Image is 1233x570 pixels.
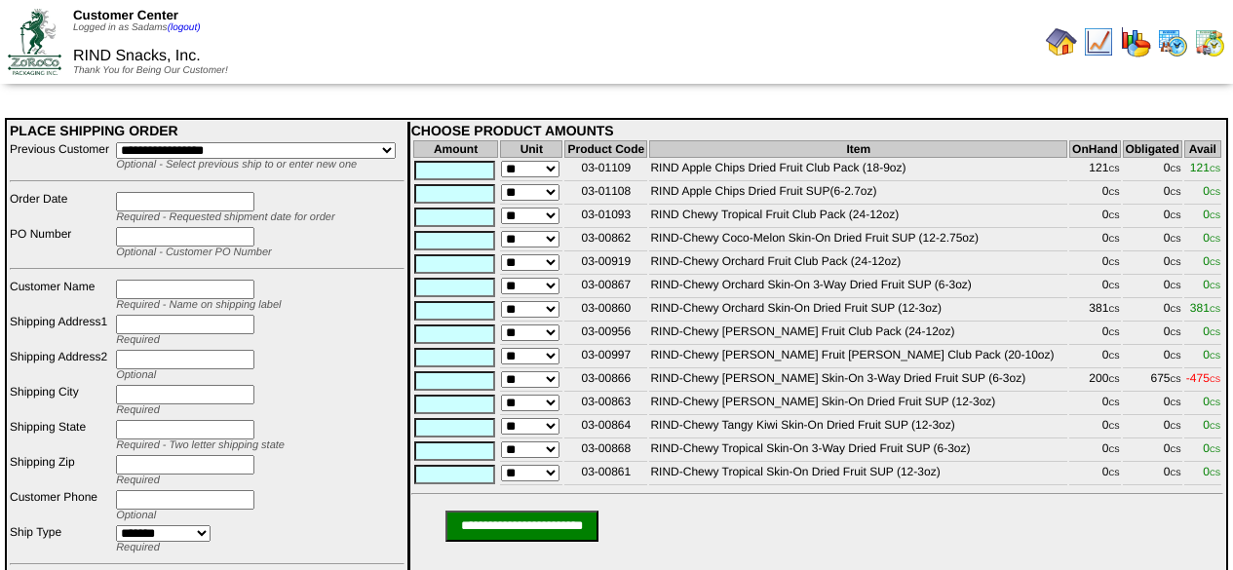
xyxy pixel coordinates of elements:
td: RIND-Chewy [PERSON_NAME] Fruit [PERSON_NAME] Club Pack (20-10oz) [649,347,1067,368]
span: CS [1210,399,1220,407]
span: CS [1210,445,1220,454]
td: 0 [1123,394,1182,415]
td: 0 [1123,323,1182,345]
td: 381 [1069,300,1120,322]
span: RIND Snacks, Inc. [73,48,201,64]
img: calendarprod.gif [1157,26,1188,57]
span: Required [116,334,160,346]
td: 03-00861 [564,464,647,485]
a: (logout) [168,22,201,33]
span: CS [1108,375,1119,384]
th: Unit [500,140,562,158]
td: Order Date [9,191,113,224]
span: CS [1108,211,1119,220]
img: graph.gif [1120,26,1151,57]
span: CS [1210,305,1220,314]
td: RIND-Chewy Orchard Skin-On 3-Way Dried Fruit SUP (6-3oz) [649,277,1067,298]
td: RIND Chewy Tropical Fruit Club Pack (24-12oz) [649,207,1067,228]
td: 0 [1123,183,1182,205]
span: CS [1108,188,1119,197]
td: Shipping Address2 [9,349,113,382]
span: CS [1108,422,1119,431]
span: 0 [1203,465,1220,478]
td: Ship Type [9,524,113,554]
span: 0 [1203,231,1220,245]
div: PLACE SHIPPING ORDER [10,123,405,138]
img: line_graph.gif [1083,26,1114,57]
span: 0 [1203,395,1220,408]
span: CS [1210,282,1220,290]
span: Customer Center [73,8,178,22]
span: CS [1171,445,1181,454]
span: Thank You for Being Our Customer! [73,65,228,76]
span: CS [1171,305,1181,314]
span: CS [1171,399,1181,407]
td: 03-00867 [564,277,647,298]
span: 0 [1203,324,1220,338]
span: CS [1171,258,1181,267]
td: Previous Customer [9,141,113,171]
td: 0 [1123,417,1182,438]
div: CHOOSE PRODUCT AMOUNTS [411,123,1223,138]
span: Logged in as Sadams [73,22,201,33]
th: Obligated [1123,140,1182,158]
span: CS [1171,422,1181,431]
td: 03-00860 [564,300,647,322]
span: CS [1171,328,1181,337]
th: Amount [413,140,499,158]
span: CS [1171,469,1181,477]
span: CS [1210,258,1220,267]
td: 0 [1069,207,1120,228]
td: 0 [1123,160,1182,181]
td: 0 [1123,300,1182,322]
td: RIND-Chewy Coco-Melon Skin-On Dried Fruit SUP (12-2.75oz) [649,230,1067,251]
th: OnHand [1069,140,1120,158]
span: CS [1108,305,1119,314]
span: CS [1108,352,1119,361]
td: 0 [1069,417,1120,438]
td: 0 [1123,230,1182,251]
td: RIND-Chewy Orchard Fruit Club Pack (24-12oz) [649,253,1067,275]
span: CS [1108,469,1119,477]
td: 03-00997 [564,347,647,368]
span: CS [1210,328,1220,337]
span: CS [1171,235,1181,244]
td: RIND-Chewy [PERSON_NAME] Fruit Club Pack (24-12oz) [649,323,1067,345]
td: 675 [1123,370,1182,392]
td: RIND Apple Chips Dried Fruit SUP(6-2.7oz) [649,183,1067,205]
td: RIND Apple Chips Dried Fruit Club Pack (18-9oz) [649,160,1067,181]
span: 121 [1190,161,1220,174]
td: RIND-Chewy [PERSON_NAME] Skin-On Dried Fruit SUP (12-3oz) [649,394,1067,415]
td: 0 [1069,183,1120,205]
span: Optional - Customer PO Number [116,247,272,258]
span: CS [1171,165,1181,173]
span: 0 [1203,418,1220,432]
span: CS [1210,422,1220,431]
span: Required [116,404,160,416]
td: RIND-Chewy Tropical Skin-On 3-Way Dried Fruit SUP (6-3oz) [649,440,1067,462]
img: home.gif [1046,26,1077,57]
img: ZoRoCo_Logo(Green%26Foil)%20jpg.webp [8,9,61,74]
th: Avail [1184,140,1221,158]
span: 0 [1203,441,1220,455]
th: Product Code [564,140,647,158]
span: 0 [1203,184,1220,198]
td: 03-01093 [564,207,647,228]
td: 0 [1069,464,1120,485]
td: Shipping Zip [9,454,113,487]
td: 03-00868 [564,440,647,462]
span: CS [1171,188,1181,197]
span: Optional [116,510,156,521]
span: CS [1108,399,1119,407]
td: 03-00956 [564,323,647,345]
span: 381 [1190,301,1220,315]
td: 03-00863 [564,394,647,415]
td: 03-01108 [564,183,647,205]
td: 0 [1069,323,1120,345]
td: 0 [1069,230,1120,251]
span: CS [1108,258,1119,267]
span: CS [1171,211,1181,220]
span: Optional - Select previous ship to or enter new one [116,159,357,171]
span: CS [1210,375,1220,384]
td: 0 [1123,207,1182,228]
